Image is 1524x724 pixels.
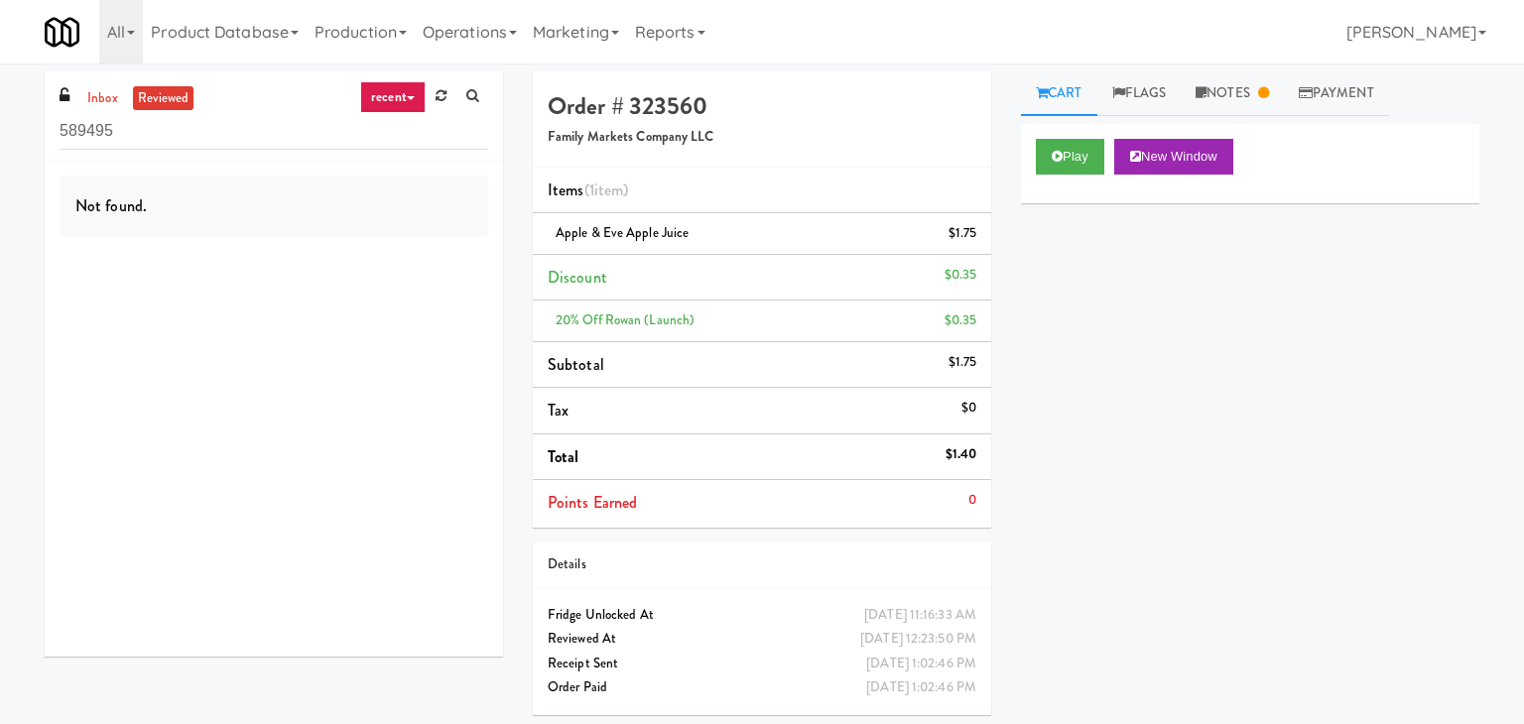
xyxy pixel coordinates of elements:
[556,310,695,329] span: 20% Off Rowan (launch)
[548,93,976,119] h4: Order # 323560
[1284,71,1389,116] a: Payment
[584,179,629,201] span: (1 )
[860,627,976,652] div: [DATE] 12:23:50 PM
[1021,71,1097,116] a: Cart
[949,221,977,246] div: $1.75
[1097,71,1182,116] a: Flags
[945,263,977,288] div: $0.35
[133,86,194,111] a: reviewed
[968,488,976,513] div: 0
[945,308,977,333] div: $0.35
[1181,71,1284,116] a: Notes
[60,113,488,150] input: Search vision orders
[548,130,976,145] h5: Family Markets Company LLC
[866,675,976,700] div: [DATE] 1:02:46 PM
[1036,139,1104,175] button: Play
[548,491,637,514] span: Points Earned
[360,81,426,113] a: recent
[946,442,977,467] div: $1.40
[548,627,976,652] div: Reviewed At
[961,396,976,421] div: $0
[82,86,123,111] a: inbox
[548,266,607,289] span: Discount
[75,194,147,217] span: Not found.
[548,445,579,468] span: Total
[548,675,976,700] div: Order Paid
[548,652,976,676] div: Receipt Sent
[548,399,569,422] span: Tax
[548,552,976,577] div: Details
[548,603,976,628] div: Fridge Unlocked At
[949,350,977,375] div: $1.75
[45,15,79,50] img: Micromart
[1114,139,1233,175] button: New Window
[866,652,976,676] div: [DATE] 1:02:46 PM
[864,603,976,628] div: [DATE] 11:16:33 AM
[548,179,628,201] span: Items
[556,223,689,242] span: Apple & Eve Apple Juice
[594,179,623,201] ng-pluralize: item
[548,353,604,376] span: Subtotal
